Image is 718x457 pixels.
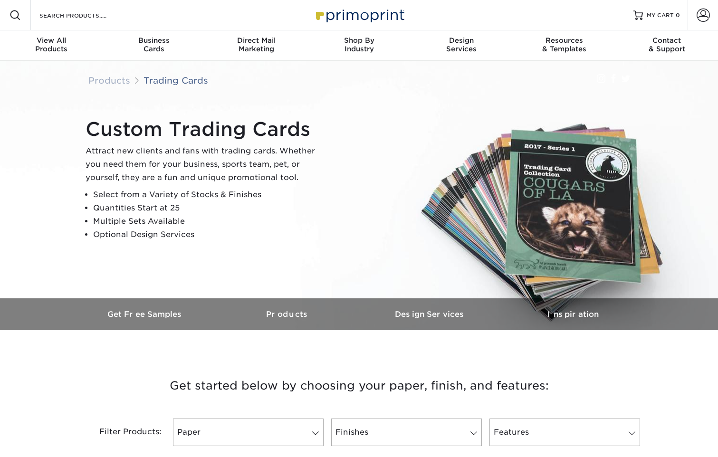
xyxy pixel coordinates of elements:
a: Features [489,419,640,446]
span: Design [410,36,513,45]
h1: Custom Trading Cards [86,118,323,141]
li: Select from a Variety of Stocks & Finishes [93,188,323,201]
a: DesignServices [410,30,513,61]
a: BusinessCards [103,30,205,61]
span: Shop By [308,36,411,45]
a: Products [88,75,130,86]
div: Cards [103,36,205,53]
a: Finishes [331,419,482,446]
div: Industry [308,36,411,53]
span: Direct Mail [205,36,308,45]
div: Services [410,36,513,53]
h3: Design Services [359,310,502,319]
a: Design Services [359,298,502,330]
a: Products [217,298,359,330]
a: Get Free Samples [74,298,217,330]
h3: Get Free Samples [74,310,217,319]
div: Marketing [205,36,308,53]
h3: Get started below by choosing your paper, finish, and features: [81,364,637,407]
a: Shop ByIndustry [308,30,411,61]
span: Contact [615,36,718,45]
a: Direct MailMarketing [205,30,308,61]
li: Multiple Sets Available [93,215,323,228]
span: 0 [676,12,680,19]
a: Trading Cards [144,75,208,86]
h3: Products [217,310,359,319]
p: Attract new clients and fans with trading cards. Whether you need them for your business, sports ... [86,144,323,184]
h3: Inspiration [502,310,644,319]
img: Primoprint [312,5,407,25]
div: & Templates [513,36,615,53]
a: Contact& Support [615,30,718,61]
a: Inspiration [502,298,644,330]
li: Optional Design Services [93,228,323,241]
div: & Support [615,36,718,53]
span: Resources [513,36,615,45]
div: Filter Products: [74,419,169,446]
span: Business [103,36,205,45]
a: Paper [173,419,324,446]
input: SEARCH PRODUCTS..... [38,10,131,21]
li: Quantities Start at 25 [93,201,323,215]
span: MY CART [647,11,674,19]
a: Resources& Templates [513,30,615,61]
